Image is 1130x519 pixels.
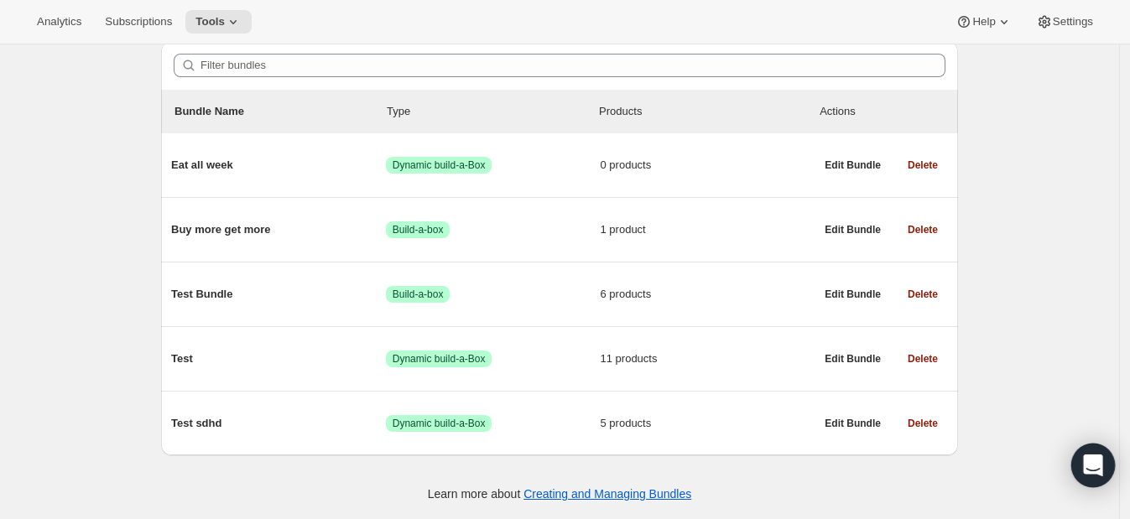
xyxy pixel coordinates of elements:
[393,288,444,301] span: Build-a-box
[393,223,444,236] span: Build-a-box
[171,350,386,367] span: Test
[523,487,691,501] a: Creating and Managing Bundles
[601,221,815,238] span: 1 product
[27,10,91,34] button: Analytics
[815,347,891,371] button: Edit Bundle
[945,10,1022,34] button: Help
[428,485,691,502] p: Learn more about
[820,103,945,120] div: Actions
[601,350,815,367] span: 11 products
[908,417,938,430] span: Delete
[174,103,387,120] p: Bundle Name
[898,218,948,241] button: Delete
[601,157,815,174] span: 0 products
[171,286,386,303] span: Test Bundle
[898,412,948,435] button: Delete
[825,288,881,301] span: Edit Bundle
[393,352,486,366] span: Dynamic build-a-Box
[601,415,815,432] span: 5 products
[898,347,948,371] button: Delete
[387,103,599,120] div: Type
[95,10,182,34] button: Subscriptions
[393,158,486,172] span: Dynamic build-a-Box
[393,417,486,430] span: Dynamic build-a-Box
[815,283,891,306] button: Edit Bundle
[898,153,948,177] button: Delete
[195,15,225,29] span: Tools
[825,158,881,172] span: Edit Bundle
[1026,10,1103,34] button: Settings
[171,157,386,174] span: Eat all week
[908,288,938,301] span: Delete
[185,10,252,34] button: Tools
[815,412,891,435] button: Edit Bundle
[972,15,995,29] span: Help
[908,223,938,236] span: Delete
[825,417,881,430] span: Edit Bundle
[815,218,891,241] button: Edit Bundle
[1053,15,1093,29] span: Settings
[599,103,811,120] div: Products
[908,158,938,172] span: Delete
[105,15,172,29] span: Subscriptions
[908,352,938,366] span: Delete
[815,153,891,177] button: Edit Bundle
[898,283,948,306] button: Delete
[171,221,386,238] span: Buy more get more
[601,286,815,303] span: 6 products
[37,15,81,29] span: Analytics
[171,415,386,432] span: Test sdhd
[825,352,881,366] span: Edit Bundle
[825,223,881,236] span: Edit Bundle
[1071,444,1116,488] div: Open Intercom Messenger
[200,54,945,77] input: Filter bundles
